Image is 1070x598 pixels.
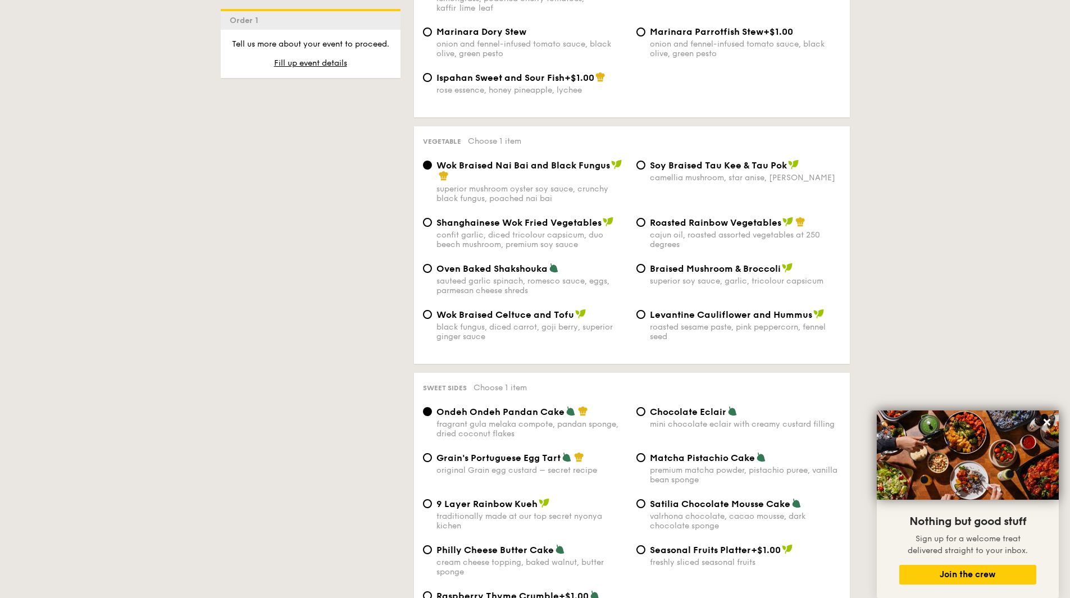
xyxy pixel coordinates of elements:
span: Grain's Portuguese Egg Tart [436,453,561,463]
div: onion and fennel-infused tomato sauce, black olive, green pesto [650,39,841,58]
span: Nothing but good stuff [909,515,1026,528]
img: icon-vegan.f8ff3823.svg [788,159,799,170]
input: Satilia Chocolate Mousse Cakevalrhona chocolate, cacao mousse, dark chocolate sponge [636,499,645,508]
span: +$1.00 [763,26,793,37]
button: Join the crew [899,565,1036,585]
span: Marinara Parrotfish Stew [650,26,763,37]
div: rose essence, honey pineapple, lychee [436,85,627,95]
span: Oven Baked Shakshouka [436,263,548,274]
img: icon-vegan.f8ff3823.svg [575,309,586,319]
div: superior soy sauce, garlic, tricolour capsicum [650,276,841,286]
span: Choose 1 item [473,383,527,392]
span: +$1.00 [564,72,594,83]
input: Roasted Rainbow Vegetablescajun oil, roasted assorted vegetables at 250 degrees [636,218,645,227]
img: icon-vegan.f8ff3823.svg [611,159,622,170]
img: icon-vegetarian.fe4039eb.svg [549,263,559,273]
div: black fungus, diced carrot, goji berry, superior ginger sauce [436,322,627,341]
span: Braised Mushroom & Broccoli [650,263,781,274]
input: Ondeh Ondeh Pandan Cakefragrant gula melaka compote, pandan sponge, dried coconut flakes [423,407,432,416]
input: Marinara Parrotfish Stew+$1.00onion and fennel-infused tomato sauce, black olive, green pesto [636,28,645,36]
img: icon-chef-hat.a58ddaea.svg [574,452,584,462]
input: Philly Cheese Butter Cakecream cheese topping, baked walnut, butter sponge [423,545,432,554]
div: traditionally made at our top secret nyonya kichen [436,512,627,531]
span: Marinara Dory Stew [436,26,526,37]
input: Wok Braised Celtuce and Tofublack fungus, diced carrot, goji berry, superior ginger sauce [423,310,432,319]
span: Seasonal Fruits Platter [650,545,751,555]
div: superior mushroom oyster soy sauce, crunchy black fungus, poached nai bai [436,184,627,203]
img: icon-vegetarian.fe4039eb.svg [756,452,766,462]
img: icon-chef-hat.a58ddaea.svg [795,217,805,227]
div: original Grain egg custard – secret recipe [436,465,627,475]
img: icon-vegetarian.fe4039eb.svg [566,406,576,416]
img: icon-vegan.f8ff3823.svg [782,544,793,554]
input: Braised Mushroom & Broccolisuperior soy sauce, garlic, tricolour capsicum [636,264,645,273]
div: cream cheese topping, baked walnut, butter sponge [436,558,627,577]
input: Grain's Portuguese Egg Tartoriginal Grain egg custard – secret recipe [423,453,432,462]
span: Matcha Pistachio Cake [650,453,755,463]
input: Wok Braised Nai Bai and Black Fungussuperior mushroom oyster soy sauce, crunchy black fungus, poa... [423,161,432,170]
input: Seasonal Fruits Platter+$1.00freshly sliced seasonal fruits [636,545,645,554]
input: Matcha Pistachio Cakepremium matcha powder, pistachio puree, vanilla bean sponge [636,453,645,462]
div: camellia mushroom, star anise, [PERSON_NAME] [650,173,841,182]
input: Levantine Cauliflower and Hummusroasted sesame paste, pink peppercorn, fennel seed [636,310,645,319]
img: icon-vegan.f8ff3823.svg [539,498,550,508]
img: icon-chef-hat.a58ddaea.svg [595,72,605,82]
input: Shanghainese Wok Fried Vegetablesconfit garlic, diced tricolour capsicum, duo beech mushroom, pre... [423,218,432,227]
span: Satilia Chocolate Mousse Cake [650,499,790,509]
button: Close [1038,413,1056,431]
input: 9 Layer Rainbow Kuehtraditionally made at our top secret nyonya kichen [423,499,432,508]
div: freshly sliced seasonal fruits [650,558,841,567]
img: icon-vegan.f8ff3823.svg [782,217,794,227]
span: 9 Layer Rainbow Kueh [436,499,538,509]
span: Wok Braised Celtuce and Tofu [436,309,574,320]
span: Ispahan Sweet and Sour Fish [436,72,564,83]
div: cajun oil, roasted assorted vegetables at 250 degrees [650,230,841,249]
div: valrhona chocolate, cacao mousse, dark chocolate sponge [650,512,841,531]
div: confit garlic, diced tricolour capsicum, duo beech mushroom, premium soy sauce [436,230,627,249]
input: Chocolate Eclairmini chocolate eclair with creamy custard filling [636,407,645,416]
div: roasted sesame paste, pink peppercorn, fennel seed [650,322,841,341]
span: ⁠Soy Braised Tau Kee & Tau Pok [650,160,787,171]
img: icon-vegetarian.fe4039eb.svg [791,498,802,508]
span: Chocolate Eclair [650,407,726,417]
input: Ispahan Sweet and Sour Fish+$1.00rose essence, honey pineapple, lychee [423,73,432,82]
div: fragrant gula melaka compote, pandan sponge, dried coconut flakes [436,419,627,439]
img: icon-chef-hat.a58ddaea.svg [439,171,449,181]
span: Ondeh Ondeh Pandan Cake [436,407,564,417]
span: Shanghainese Wok Fried Vegetables [436,217,602,228]
p: Tell us more about your event to proceed. [230,39,391,50]
span: Wok Braised Nai Bai and Black Fungus [436,160,610,171]
img: icon-vegetarian.fe4039eb.svg [727,406,737,416]
span: Vegetable [423,138,461,145]
img: icon-vegan.f8ff3823.svg [603,217,614,227]
div: premium matcha powder, pistachio puree, vanilla bean sponge [650,465,841,485]
img: icon-vegetarian.fe4039eb.svg [562,452,572,462]
span: Fill up event details [274,58,347,68]
div: sauteed garlic spinach, romesco sauce, eggs, parmesan cheese shreds [436,276,627,295]
input: ⁠Soy Braised Tau Kee & Tau Pokcamellia mushroom, star anise, [PERSON_NAME] [636,161,645,170]
span: Roasted Rainbow Vegetables [650,217,781,228]
div: onion and fennel-infused tomato sauce, black olive, green pesto [436,39,627,58]
img: icon-vegan.f8ff3823.svg [813,309,825,319]
img: icon-vegetarian.fe4039eb.svg [555,544,565,554]
span: Order 1 [230,16,263,25]
img: icon-chef-hat.a58ddaea.svg [578,406,588,416]
span: Sign up for a welcome treat delivered straight to your inbox. [908,534,1028,555]
input: Oven Baked Shakshoukasauteed garlic spinach, romesco sauce, eggs, parmesan cheese shreds [423,264,432,273]
span: Sweet sides [423,384,467,392]
span: +$1.00 [751,545,781,555]
span: Philly Cheese Butter Cake [436,545,554,555]
img: DSC07876-Edit02-Large.jpeg [877,410,1059,500]
div: mini chocolate eclair with creamy custard filling [650,419,841,429]
img: icon-vegan.f8ff3823.svg [782,263,793,273]
span: Choose 1 item [468,136,521,146]
input: Marinara Dory Stewonion and fennel-infused tomato sauce, black olive, green pesto [423,28,432,36]
span: Levantine Cauliflower and Hummus [650,309,812,320]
